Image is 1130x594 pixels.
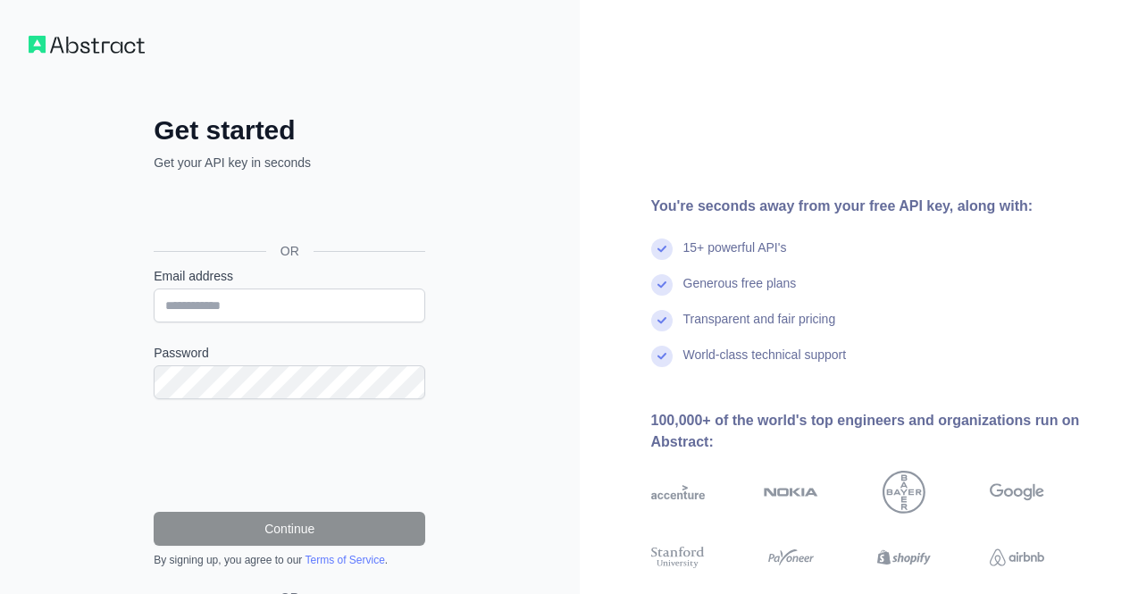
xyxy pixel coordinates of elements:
[154,114,425,146] h2: Get started
[683,310,836,346] div: Transparent and fair pricing
[29,36,145,54] img: Workflow
[651,471,706,514] img: accenture
[764,471,818,514] img: nokia
[266,242,314,260] span: OR
[764,544,818,571] img: payoneer
[154,344,425,362] label: Password
[651,238,673,260] img: check mark
[877,544,932,571] img: shopify
[154,154,425,172] p: Get your API key in seconds
[990,471,1044,514] img: google
[154,553,425,567] div: By signing up, you agree to our .
[154,421,425,490] iframe: reCAPTCHA
[683,238,787,274] div: 15+ powerful API's
[305,554,384,566] a: Terms of Service
[683,346,847,381] div: World-class technical support
[651,196,1102,217] div: You're seconds away from your free API key, along with:
[990,544,1044,571] img: airbnb
[651,274,673,296] img: check mark
[651,310,673,331] img: check mark
[651,346,673,367] img: check mark
[651,410,1102,453] div: 100,000+ of the world's top engineers and organizations run on Abstract:
[154,512,425,546] button: Continue
[154,267,425,285] label: Email address
[683,274,797,310] div: Generous free plans
[651,544,706,571] img: stanford university
[883,471,925,514] img: bayer
[145,191,431,230] iframe: Sign in with Google Button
